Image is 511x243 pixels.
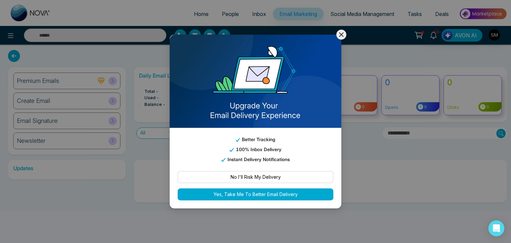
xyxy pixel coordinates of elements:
[170,35,341,128] img: email_template_bg.png
[488,220,504,236] div: Open Intercom Messenger
[178,188,333,200] button: Yes, Take Me To Better Email Delivery
[178,171,333,183] button: No I'll Risk My Delivery
[178,136,333,143] p: Better Tracking
[221,158,225,162] img: tick_email_template.svg
[230,148,234,152] img: tick_email_template.svg
[236,138,240,142] img: tick_email_template.svg
[178,156,333,163] p: Instant Delivery Notifications
[178,146,333,153] p: 100% Inbox Delivery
